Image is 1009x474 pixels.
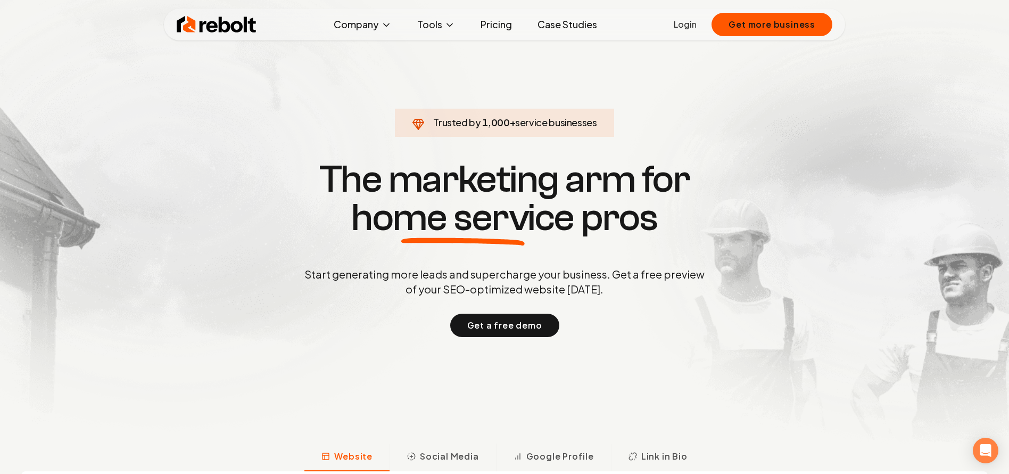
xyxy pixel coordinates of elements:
[390,444,496,471] button: Social Media
[302,267,707,297] p: Start generating more leads and supercharge your business. Get a free preview of your SEO-optimiz...
[177,14,257,35] img: Rebolt Logo
[433,116,481,128] span: Trusted by
[973,438,998,463] div: Open Intercom Messenger
[409,14,464,35] button: Tools
[712,13,832,36] button: Get more business
[641,450,688,463] span: Link in Bio
[450,314,559,337] button: Get a free demo
[249,160,760,237] h1: The marketing arm for pros
[510,116,516,128] span: +
[304,444,390,471] button: Website
[351,199,574,237] span: home service
[334,450,373,463] span: Website
[325,14,400,35] button: Company
[482,115,509,130] span: 1,000
[472,14,520,35] a: Pricing
[526,450,594,463] span: Google Profile
[674,18,697,31] a: Login
[496,444,611,471] button: Google Profile
[515,116,597,128] span: service businesses
[529,14,606,35] a: Case Studies
[611,444,705,471] button: Link in Bio
[420,450,479,463] span: Social Media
